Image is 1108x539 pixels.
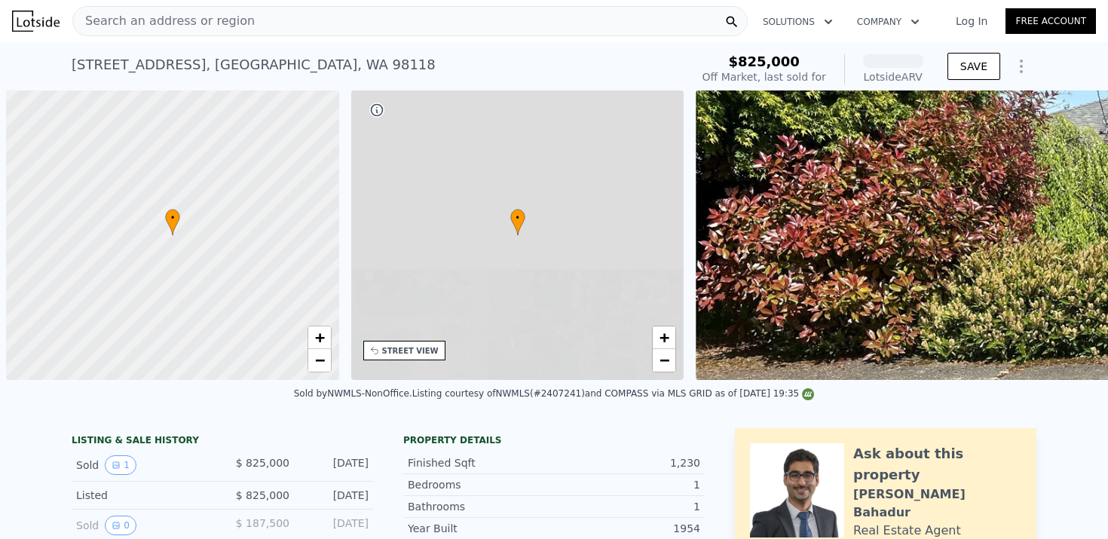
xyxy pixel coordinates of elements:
div: Listed [76,488,210,503]
span: $ 187,500 [236,517,289,529]
div: 1,230 [554,455,700,470]
a: Zoom out [653,349,675,372]
img: NWMLS Logo [802,388,814,400]
span: • [510,211,525,225]
div: Bathrooms [408,499,554,514]
a: Log In [938,14,1005,29]
span: • [165,211,180,225]
span: $ 825,000 [236,489,289,501]
div: • [165,209,180,235]
div: Property details [403,434,705,446]
button: View historical data [105,455,136,475]
div: Listing courtesy of NWMLS (#2407241) and COMPASS via MLS GRID as of [DATE] 19:35 [412,388,814,399]
button: Show Options [1006,51,1036,81]
div: Sold [76,516,210,535]
div: Finished Sqft [408,455,554,470]
div: STREET VIEW [382,345,439,357]
img: Lotside [12,11,60,32]
span: + [314,328,324,347]
button: View historical data [105,516,136,535]
div: 1954 [554,521,700,536]
div: [STREET_ADDRESS] , [GEOGRAPHIC_DATA] , WA 98118 [72,54,436,75]
div: LISTING & SALE HISTORY [72,434,373,449]
span: $825,000 [728,54,800,69]
div: Off Market, last sold for [702,69,826,84]
button: Company [845,8,932,35]
div: Bedrooms [408,477,554,492]
a: Zoom out [308,349,331,372]
span: Search an address or region [73,12,255,30]
div: 1 [554,477,700,492]
button: SAVE [947,53,1000,80]
a: Zoom in [653,326,675,349]
div: Ask about this property [853,443,1021,485]
div: [DATE] [301,488,369,503]
div: [PERSON_NAME] Bahadur [853,485,1021,522]
div: Sold [76,455,210,475]
div: Year Built [408,521,554,536]
a: Zoom in [308,326,331,349]
div: [DATE] [301,516,369,535]
div: 1 [554,499,700,514]
a: Free Account [1005,8,1096,34]
div: • [510,209,525,235]
span: + [660,328,669,347]
button: Solutions [751,8,845,35]
div: [DATE] [301,455,369,475]
span: $ 825,000 [236,457,289,469]
span: − [660,351,669,369]
div: Lotside ARV [863,69,923,84]
span: − [314,351,324,369]
div: Sold by NWMLS-NonOffice . [294,388,412,399]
